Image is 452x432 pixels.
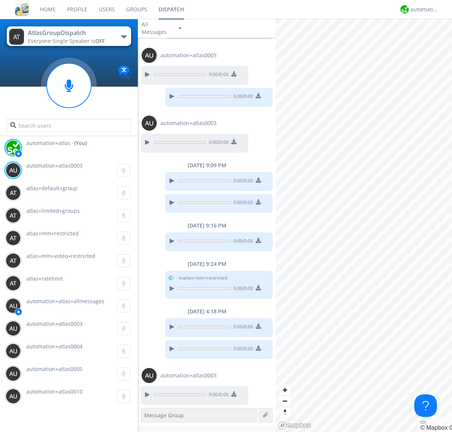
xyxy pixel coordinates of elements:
a: Mapbox logo [278,421,311,430]
span: 0:00 / 0:00 [231,324,253,332]
span: 0:00 / 0:00 [231,345,253,354]
button: Zoom in [279,385,290,395]
img: 373638.png [6,343,21,359]
span: automation+atlas0003 [160,372,217,379]
div: All Messages [142,21,172,36]
span: Zoom out [279,396,290,406]
img: 373638.png [142,368,157,383]
img: 373638.png [6,366,21,381]
iframe: Toggle Customer Support [414,394,437,417]
button: Zoom out [279,395,290,406]
div: Everyone · [28,37,113,45]
span: atlas+limited+groups [26,207,80,214]
span: 0:00 / 0:00 [206,71,229,79]
span: atlas+default+group [26,185,78,192]
a: Mapbox [420,424,447,431]
img: download media button [256,93,261,98]
img: caret-down-sm.svg [179,27,182,29]
img: 373638.png [6,208,21,223]
img: download media button [231,139,237,144]
button: Reset bearing to north [279,406,290,417]
img: 373638.png [6,389,21,404]
img: d2d01cd9b4174d08988066c6d424eccd [400,5,409,14]
span: to atlas+mm+restricted [179,275,227,281]
span: 0:00 / 0:00 [231,199,253,208]
button: AtlasGroupDispatchEveryone·Single Speaker isOFF [7,26,131,46]
span: 0:00 / 0:00 [206,139,229,147]
img: 373638.png [6,185,21,200]
img: cddb5a64eb264b2086981ab96f4c1ba7 [15,3,29,16]
span: automation+atlas [26,139,70,147]
img: 373638.png [6,276,21,291]
span: atlas+mm+video+restricted [26,252,95,260]
span: 0:00 / 0:00 [231,285,253,293]
div: [DATE] 9:16 PM [138,222,276,229]
img: download media button [256,324,261,329]
span: automation+atlas0003 [160,52,217,59]
span: automation+atlas0010 [26,388,82,395]
img: 373638.png [6,231,21,246]
img: 373638.png [142,48,157,63]
span: automation+atlas0003 [26,320,82,327]
span: automation+atlas+allmessages [26,298,104,305]
div: [DATE] 9:09 PM [138,162,276,169]
span: atlas+mm+restricted [26,230,79,237]
img: d2d01cd9b4174d08988066c6d424eccd [6,140,21,155]
span: automation+atlas0004 [26,343,82,350]
div: automation+atlas [411,6,439,13]
span: atlas+ratelimit [26,275,63,282]
button: Toggle attribution [420,421,426,423]
img: download media button [256,238,261,243]
span: OFF [95,37,105,44]
span: Single Speaker is [52,37,105,44]
span: 0:00 / 0:00 [206,391,229,400]
img: 373638.png [6,298,21,313]
span: 0:00 / 0:00 [231,238,253,246]
img: download media button [231,71,237,76]
input: Search users [7,119,131,132]
img: download media button [231,391,237,397]
img: download media button [256,285,261,290]
span: 0:00 / 0:00 [231,177,253,186]
img: 373638.png [142,116,157,131]
div: [DATE] 4:18 PM [138,308,276,315]
img: 373638.png [6,163,21,178]
img: Translation enabled [118,66,131,79]
img: download media button [256,345,261,351]
img: 373638.png [9,29,24,45]
img: download media button [256,177,261,183]
span: automation+atlas0005 [26,365,82,372]
span: automation+atlas0003 [160,119,217,127]
img: 373638.png [6,321,21,336]
img: 373638.png [6,253,21,268]
span: automation+atlas0003 [26,162,82,169]
img: download media button [256,199,261,205]
div: [DATE] 9:24 PM [138,260,276,268]
div: (You) [74,139,87,147]
div: AtlasGroupDispatch [28,29,113,37]
span: 0:00 / 0:00 [231,93,253,101]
